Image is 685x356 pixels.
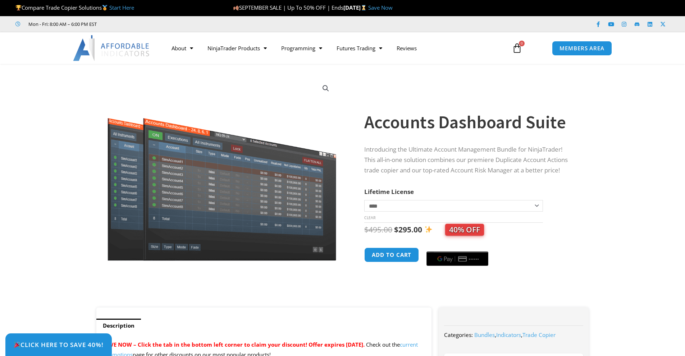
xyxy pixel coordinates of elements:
[444,331,473,338] span: Categories:
[474,331,556,338] span: , ,
[14,342,20,348] img: 🎉
[501,38,533,59] a: 0
[474,331,495,338] a: Bundles
[73,35,150,61] img: LogoAI | Affordable Indicators – NinjaTrader
[364,225,392,235] bdi: 495.00
[106,77,338,261] img: Screenshot 2024-08-26 155710eeeee
[364,144,574,176] p: Introducing the Ultimate Account Management Bundle for NinjaTrader! This all-in-one solution comb...
[102,5,108,10] img: 🥇
[164,40,200,56] a: About
[522,331,556,338] a: Trade Copier
[164,40,504,56] nav: Menu
[233,5,239,10] img: 🍂
[364,248,419,262] button: Add to cart
[364,215,375,220] a: Clear options
[319,82,332,95] a: View full-screen image gallery
[368,4,393,11] a: Save Now
[394,225,422,235] bdi: 295.00
[394,225,398,235] span: $
[27,20,97,28] span: Mon - Fri: 8:00 AM – 6:00 PM EST
[200,40,274,56] a: NinjaTrader Products
[552,41,612,56] a: MEMBERS AREA
[364,188,414,196] label: Lifetime License
[5,333,112,356] a: 🎉Click Here to save 40%!
[519,41,525,46] span: 0
[96,319,141,333] a: Description
[361,5,366,10] img: ⌛
[329,40,389,56] a: Futures Trading
[496,331,521,338] a: Indicators
[364,110,574,135] h1: Accounts Dashboard Suite
[109,4,134,11] a: Start Here
[16,5,21,10] img: 🏆
[15,4,134,11] span: Compare Trade Copier Solutions
[389,40,424,56] a: Reviews
[107,20,215,28] iframe: Customer reviews powered by Trustpilot
[14,342,104,348] span: Click Here to save 40%!
[469,256,480,262] text: ••••••
[560,46,604,51] span: MEMBERS AREA
[426,251,488,266] button: Buy with GPay
[445,224,484,236] span: 40% OFF
[233,4,343,11] span: SEPTEMBER SALE | Up To 50% OFF | Ends
[364,225,369,235] span: $
[425,226,432,233] img: ✨
[343,4,368,11] strong: [DATE]
[274,40,329,56] a: Programming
